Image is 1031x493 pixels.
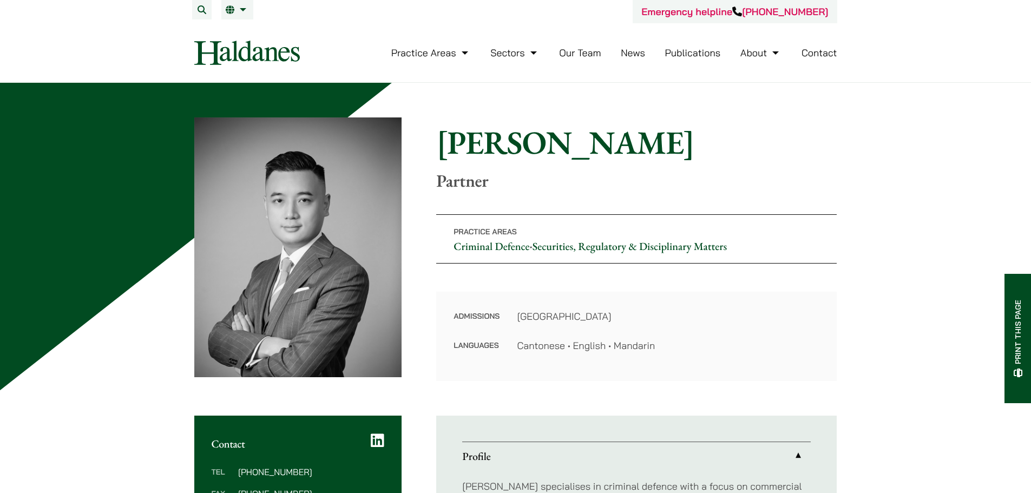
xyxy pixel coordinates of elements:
dt: Tel [212,468,234,489]
a: About [740,47,782,59]
a: Publications [665,47,721,59]
a: Contact [802,47,837,59]
a: Criminal Defence [454,239,529,253]
span: Practice Areas [454,227,517,236]
dd: [PHONE_NUMBER] [238,468,384,476]
a: Securities, Regulatory & Disciplinary Matters [533,239,727,253]
p: • [436,214,837,264]
a: Practice Areas [391,47,471,59]
a: Our Team [559,47,601,59]
a: Sectors [490,47,539,59]
a: News [621,47,645,59]
h1: [PERSON_NAME] [436,123,837,162]
h2: Contact [212,437,385,450]
dt: Admissions [454,309,500,338]
p: Partner [436,170,837,191]
a: EN [226,5,249,14]
a: Emergency helpline[PHONE_NUMBER] [641,5,828,18]
a: LinkedIn [371,433,384,448]
img: Logo of Haldanes [194,41,300,65]
a: Profile [462,442,811,470]
dd: Cantonese • English • Mandarin [517,338,819,353]
dt: Languages [454,338,500,353]
dd: [GEOGRAPHIC_DATA] [517,309,819,324]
